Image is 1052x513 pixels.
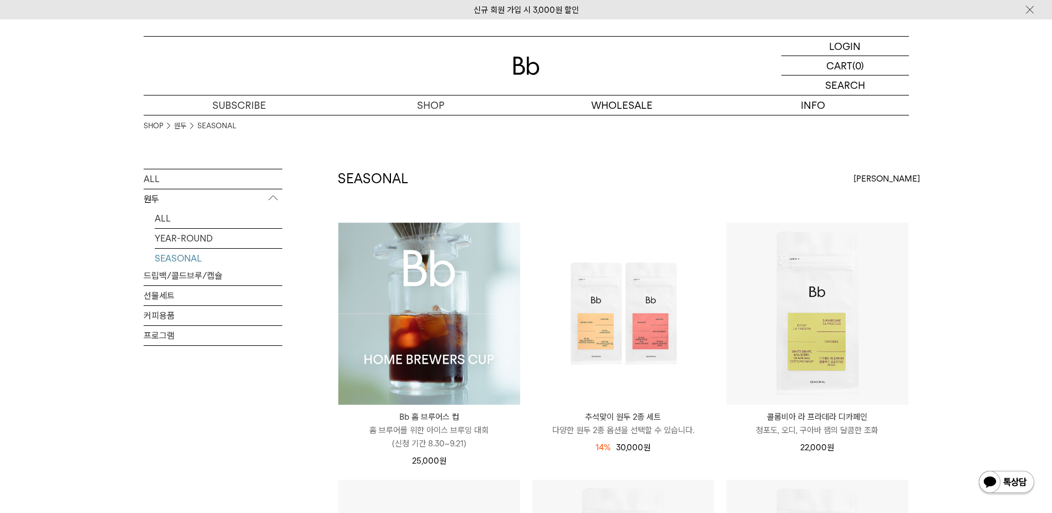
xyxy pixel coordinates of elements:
[412,456,446,466] span: 25,000
[852,56,864,75] p: (0)
[726,424,908,437] p: 청포도, 오디, 구아바 잼의 달콤한 조화
[829,37,861,56] p: LOGIN
[532,410,714,424] p: 추석맞이 원두 2종 세트
[781,56,909,76] a: CART (0)
[144,326,282,345] a: 프로그램
[532,410,714,437] a: 추석맞이 원두 2종 세트 다양한 원두 2종 옵션을 선택할 수 있습니다.
[800,442,834,452] span: 22,000
[144,169,282,189] a: ALL
[144,120,163,132] a: SHOP
[978,470,1035,496] img: 카카오톡 채널 1:1 채팅 버튼
[335,95,526,115] a: SHOP
[144,306,282,325] a: 커피용품
[853,172,920,185] span: [PERSON_NAME]
[155,229,282,248] a: YEAR-ROUND
[513,57,540,75] img: 로고
[726,410,908,424] p: 콜롬비아 라 프라데라 디카페인
[474,5,579,15] a: 신규 회원 가입 시 3,000원 할인
[338,169,408,188] h2: SEASONAL
[827,442,834,452] span: 원
[616,442,650,452] span: 30,000
[781,37,909,56] a: LOGIN
[155,249,282,268] a: SEASONAL
[155,209,282,228] a: ALL
[144,286,282,305] a: 선물세트
[144,266,282,285] a: 드립백/콜드브루/캡슐
[144,95,335,115] a: SUBSCRIBE
[532,424,714,437] p: 다양한 원두 2종 옵션을 선택할 수 있습니다.
[532,223,714,405] img: 추석맞이 원두 2종 세트
[825,76,865,95] p: SEARCH
[726,223,908,405] img: 콜롬비아 라 프라데라 디카페인
[338,424,520,450] p: 홈 브루어를 위한 아이스 브루잉 대회 (신청 기간 8.30~9.21)
[144,189,282,209] p: 원두
[596,441,611,454] div: 14%
[439,456,446,466] span: 원
[338,223,520,405] img: Bb 홈 브루어스 컵
[197,120,236,132] a: SEASONAL
[718,95,909,115] p: INFO
[826,56,852,75] p: CART
[726,410,908,437] a: 콜롬비아 라 프라데라 디카페인 청포도, 오디, 구아바 잼의 달콤한 조화
[174,120,186,132] a: 원두
[526,95,718,115] p: WHOLESALE
[338,410,520,450] a: Bb 홈 브루어스 컵 홈 브루어를 위한 아이스 브루잉 대회(신청 기간 8.30~9.21)
[338,410,520,424] p: Bb 홈 브루어스 컵
[643,442,650,452] span: 원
